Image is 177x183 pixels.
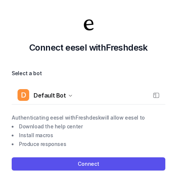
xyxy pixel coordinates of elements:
[12,140,165,149] li: Produce responses
[12,41,165,54] h2: Connect eesel with Freshdesk
[12,122,165,131] li: Download the help center
[12,69,165,78] label: Select a bot
[12,113,165,122] p: Authenticating eesel with Freshdesk will allow eesel to
[81,18,96,32] img: Your Company
[12,157,165,171] button: Connect
[12,131,165,140] li: Install macros
[12,87,165,104] button: DDefault Bot
[18,89,29,101] span: D
[34,90,66,100] span: Default Bot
